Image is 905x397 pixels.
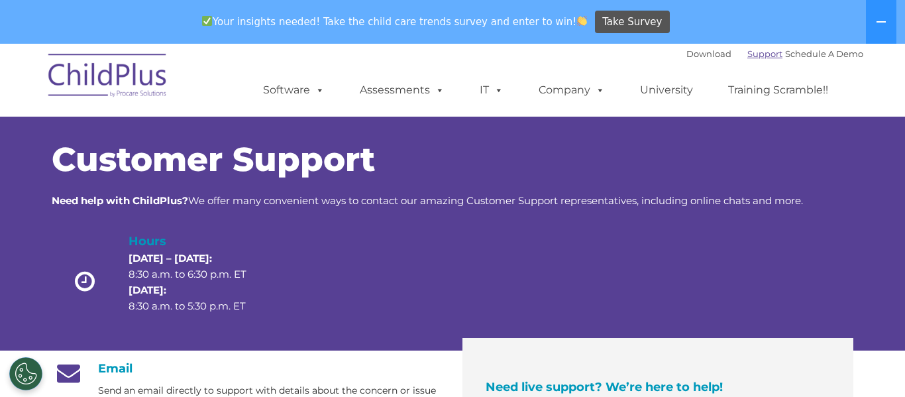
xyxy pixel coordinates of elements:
img: ChildPlus by Procare Solutions [42,44,174,111]
h4: Email [52,361,443,376]
img: ✅ [202,16,212,26]
span: Take Survey [602,11,662,34]
img: 👏 [577,16,587,26]
a: Assessments [346,77,458,103]
button: Cookies Settings [9,357,42,390]
a: Software [250,77,338,103]
a: Schedule A Demo [785,48,863,59]
a: IT [466,77,517,103]
strong: [DATE]: [129,284,166,296]
font: | [686,48,863,59]
h4: Hours [129,232,269,251]
span: We offer many convenient ways to contact our amazing Customer Support representatives, including ... [52,194,803,207]
strong: Need help with ChildPlus? [52,194,188,207]
a: University [627,77,706,103]
a: Company [525,77,618,103]
p: 8:30 a.m. to 6:30 p.m. ET 8:30 a.m. to 5:30 p.m. ET [129,251,269,314]
a: Support [747,48,782,59]
span: Your insights needed! Take the child care trends survey and enter to win! [196,9,593,34]
span: Need live support? We’re here to help! [486,380,723,394]
a: Download [686,48,731,59]
a: Take Survey [595,11,670,34]
strong: [DATE] – [DATE]: [129,252,212,264]
a: Training Scramble!! [715,77,841,103]
span: Customer Support [52,139,375,180]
